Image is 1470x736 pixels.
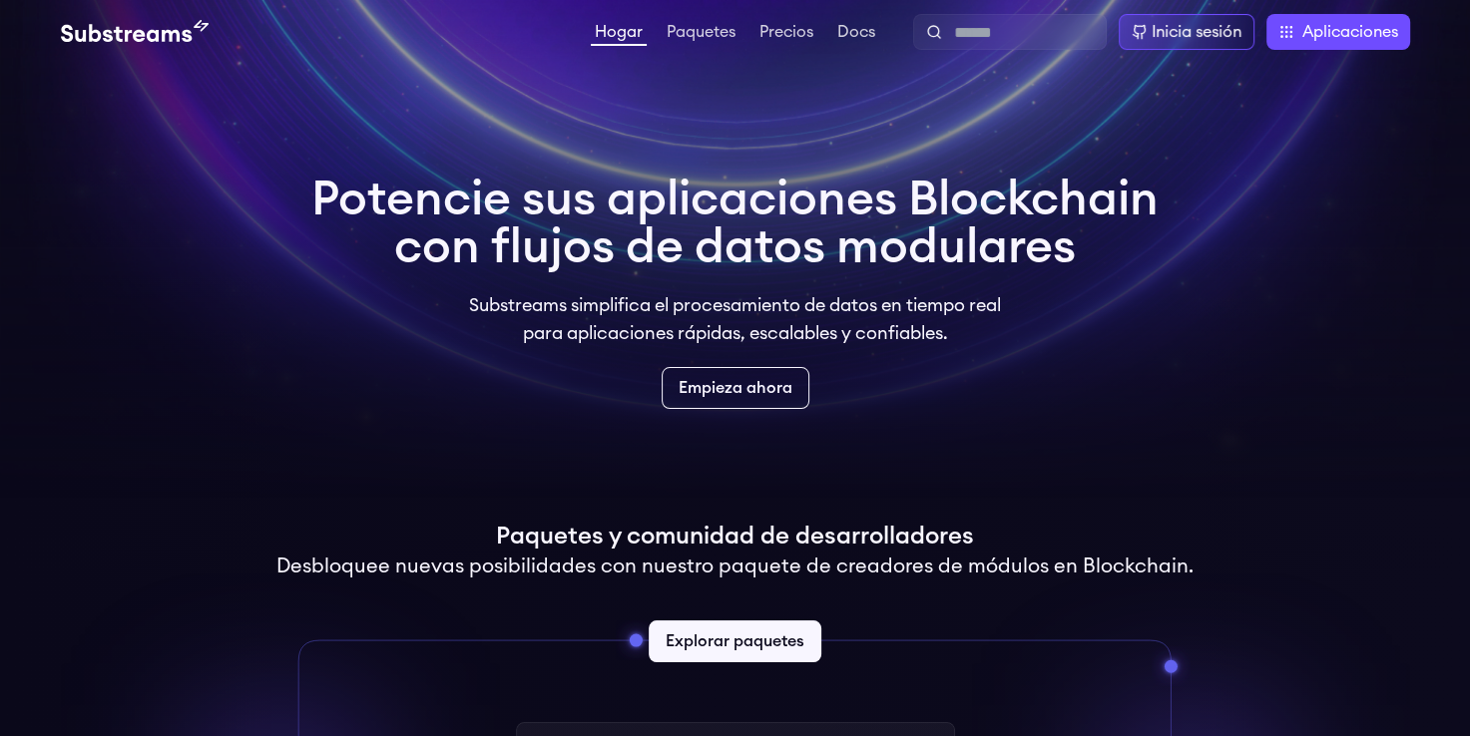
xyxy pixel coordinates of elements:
[1119,14,1254,50] a: Inicia sesión
[448,291,1023,347] p: Substreams simplifica el procesamiento de datos en tiempo real para aplicaciones rápidas, escalab...
[1302,20,1398,44] span: Aplicaciones
[662,367,809,409] a: Empieza ahora
[833,24,879,44] a: Docs
[591,24,647,46] a: Hogar
[61,20,209,44] img: Substream's logo
[663,24,739,44] a: Paquetes
[276,552,1194,580] h2: Desbloquee nuevas posibilidades con nuestro paquete de creadores de módulos en Blockchain.
[496,521,974,552] h1: Paquetes y comunidad de desarrolladores
[649,620,821,662] a: Explorar paquetes
[1152,20,1241,44] div: Inicia sesión
[755,24,817,44] a: Precios
[288,176,1183,271] h1: Potencie sus aplicaciones Blockchain con flujos de datos modulares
